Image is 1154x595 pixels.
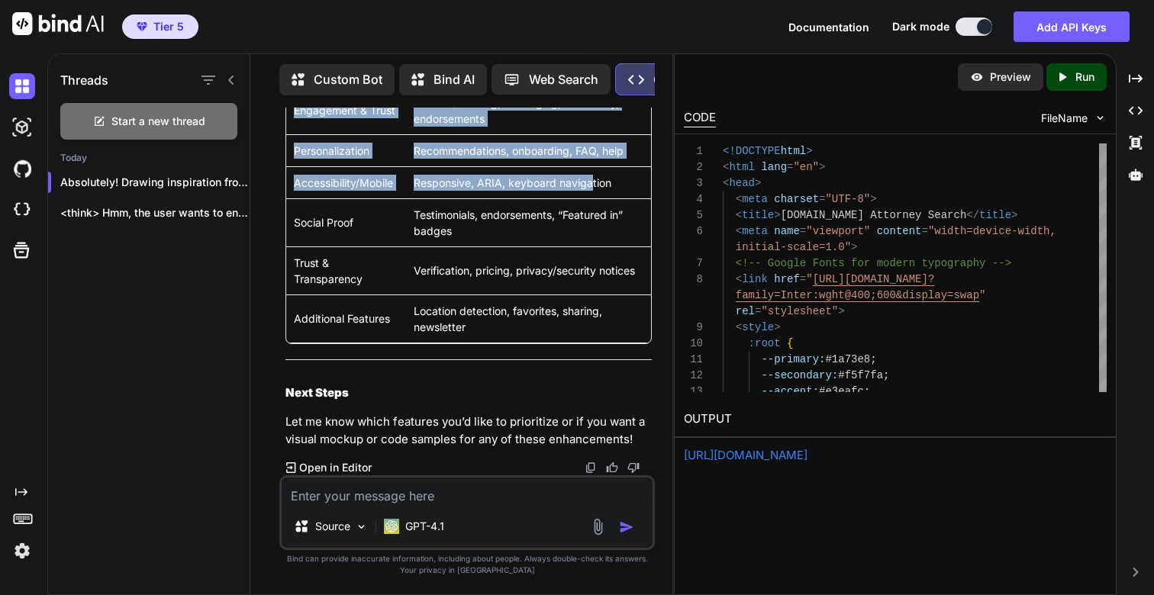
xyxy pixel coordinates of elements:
[736,193,742,205] span: <
[111,114,205,129] span: Start a new thread
[819,385,864,397] span: #e3eafc
[736,289,979,301] span: family=Inter:wght@400;600&display=swap
[723,145,781,157] span: <!DOCTYPE
[787,337,793,349] span: {
[736,257,1011,269] span: <!-- Google Fonts for modern typography -->
[684,336,703,352] div: 10
[762,305,839,317] span: "stylesheet"
[285,413,652,448] p: Let me know which features you’d like to prioritize or if you want a visual mockup or code sample...
[619,519,634,535] img: icon
[684,448,807,462] a: [URL][DOMAIN_NAME]
[755,305,761,317] span: =
[153,19,184,34] span: Tier 5
[9,73,35,99] img: darkChat
[990,69,1031,85] p: Preview
[806,145,812,157] span: >
[1041,111,1088,126] span: FileName
[137,22,147,31] img: premium
[806,225,870,237] span: "viewport"
[813,273,935,285] span: [URL][DOMAIN_NAME]?
[684,159,703,175] div: 2
[627,462,640,474] img: dislike
[684,143,703,159] div: 1
[406,166,651,198] td: Responsive, ARIA, keyboard navigation
[684,368,703,384] div: 12
[864,385,870,397] span: ;
[585,462,597,474] img: copy
[406,294,651,343] td: Location detection, favorites, sharing, newsletter
[774,209,780,221] span: >
[774,321,780,333] span: >
[806,273,812,285] span: "
[406,134,651,166] td: Recommendations, onboarding, FAQ, help
[60,205,250,220] p: <think> Hmm, the user wants to enhance t...
[928,225,1056,237] span: "width=device-width,
[9,538,35,564] img: settings
[870,193,876,205] span: >
[788,19,869,35] button: Documentation
[774,193,819,205] span: charset
[9,197,35,223] img: cloudideIcon
[405,519,444,534] p: GPT-4.1
[684,109,716,127] div: CODE
[819,193,825,205] span: =
[286,134,406,166] td: Personalization
[315,519,350,534] p: Source
[967,209,980,221] span: </
[285,385,349,400] strong: Next Steps
[736,209,742,221] span: <
[286,166,406,198] td: Accessibility/Mobile
[606,462,618,474] img: like
[922,225,928,237] span: =
[406,86,651,134] td: Contact/booking, messaging, availability, endorsements
[762,385,820,397] span: --accent:
[742,193,768,205] span: meta
[684,191,703,207] div: 4
[684,175,703,191] div: 3
[749,337,781,349] span: :root
[12,12,104,35] img: Bind AI
[589,518,607,535] img: attachment
[314,70,382,88] p: Custom Bot
[736,225,742,237] span: <
[122,14,198,39] button: premiumTier 5
[48,152,250,164] h2: Today
[1014,11,1130,42] button: Add API Keys
[299,460,372,475] p: Open in Editor
[774,273,800,285] span: href
[286,86,406,134] td: Engagement & Trust
[684,384,703,400] div: 13
[851,241,857,253] span: >
[838,305,844,317] span: >
[60,175,250,190] p: Absolutely! Drawing inspiration from the...
[355,520,368,533] img: Pick Models
[406,198,651,246] td: Testimonials, endorsements, “Featured in” badges
[781,209,967,221] span: [DOMAIN_NAME] Attorney Search
[730,161,756,173] span: html
[286,294,406,343] td: Additional Features
[529,70,598,88] p: Web Search
[819,161,825,173] span: >
[877,225,922,237] span: content
[684,207,703,224] div: 5
[1075,69,1094,85] p: Run
[742,225,768,237] span: meta
[723,177,729,189] span: <
[970,70,984,84] img: preview
[742,321,774,333] span: style
[406,246,651,294] td: Verification, pricing, privacy/security notices
[979,289,985,301] span: "
[9,114,35,140] img: darkAi-studio
[870,353,876,365] span: ;
[684,272,703,288] div: 8
[838,369,883,381] span: #f5f7fa
[979,209,1011,221] span: title
[1011,209,1017,221] span: >
[742,209,774,221] span: title
[736,241,851,253] span: initial-scale=1.0"
[736,305,755,317] span: rel
[9,156,35,182] img: githubDark
[736,273,742,285] span: <
[684,224,703,240] div: 6
[800,225,806,237] span: =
